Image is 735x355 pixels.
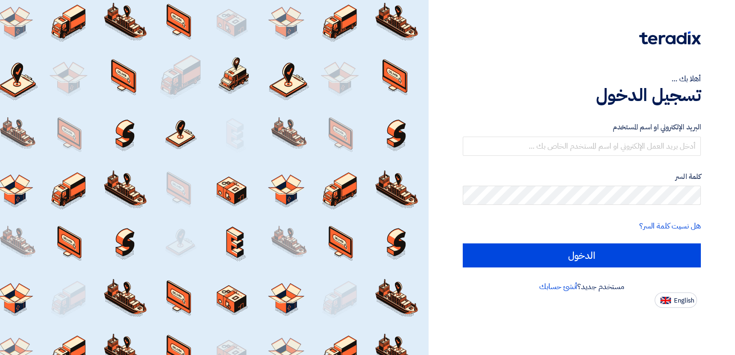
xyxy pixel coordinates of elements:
[463,137,701,156] input: أدخل بريد العمل الإلكتروني او اسم المستخدم الخاص بك ...
[674,297,694,304] span: English
[463,73,701,85] div: أهلا بك ...
[639,31,701,45] img: Teradix logo
[639,220,701,232] a: هل نسيت كلمة السر؟
[463,85,701,106] h1: تسجيل الدخول
[660,297,671,304] img: en-US.png
[655,292,697,308] button: English
[463,171,701,182] label: كلمة السر
[463,243,701,267] input: الدخول
[463,281,701,292] div: مستخدم جديد؟
[539,281,577,292] a: أنشئ حسابك
[463,122,701,133] label: البريد الإلكتروني او اسم المستخدم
